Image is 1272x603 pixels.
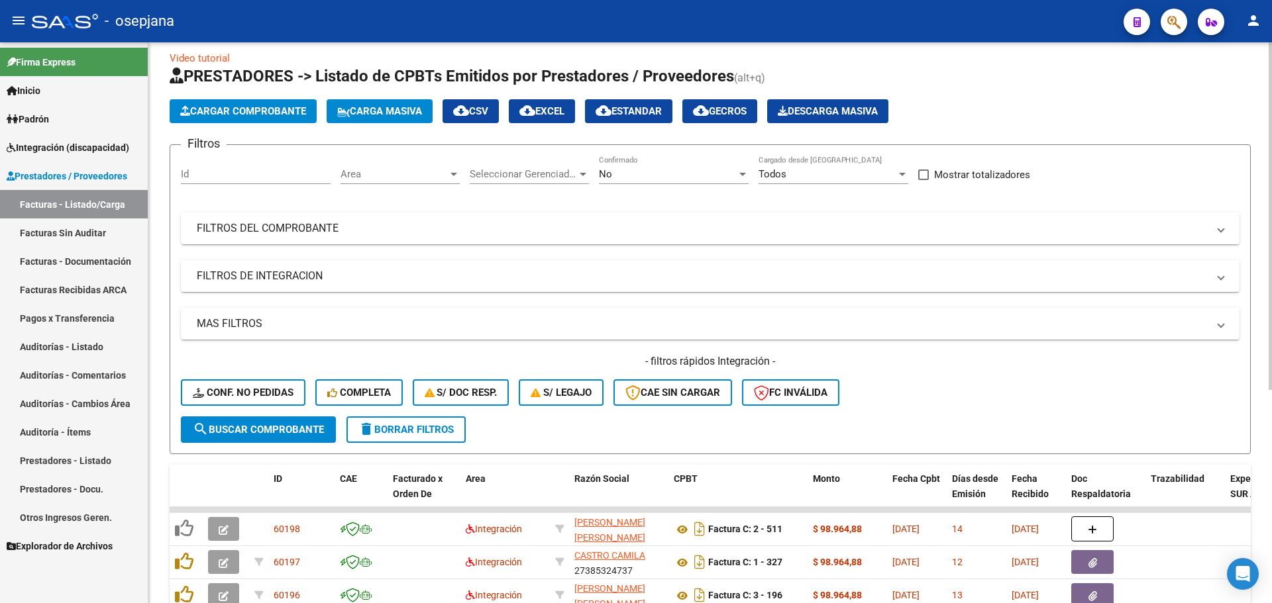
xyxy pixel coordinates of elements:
[197,221,1208,236] mat-panel-title: FILTROS DEL COMPROBANTE
[337,105,422,117] span: Carga Masiva
[466,473,486,484] span: Area
[574,550,645,561] span: CASTRO CAMILA
[105,7,174,36] span: - osepjana
[691,551,708,573] i: Descargar documento
[453,105,488,117] span: CSV
[181,379,305,406] button: Conf. no pedidas
[170,52,230,64] a: Video tutorial
[596,103,611,118] mat-icon: cloud_download
[952,590,963,600] span: 13
[274,590,300,600] span: 60196
[742,379,839,406] button: FC Inválida
[181,212,1240,244] mat-expansion-panel-header: FILTROS DEL COMPROBANTE
[813,524,862,534] strong: $ 98.964,88
[170,67,734,85] span: PRESTADORES -> Listado de CPBTs Emitidos por Prestadores / Proveedores
[7,169,127,183] span: Prestadores / Proveedores
[952,557,963,567] span: 12
[585,99,672,123] button: Estandar
[947,465,1006,523] datatable-header-cell: Días desde Emisión
[193,421,209,437] mat-icon: search
[892,557,920,567] span: [DATE]
[425,387,498,398] span: S/ Doc Resp.
[453,103,469,118] mat-icon: cloud_download
[358,421,374,437] mat-icon: delete
[1245,13,1261,28] mat-icon: person
[708,524,782,535] strong: Factura C: 2 - 511
[268,465,335,523] datatable-header-cell: ID
[693,105,747,117] span: Gecros
[1151,473,1204,484] span: Trazabilidad
[1012,590,1039,600] span: [DATE]
[1006,465,1066,523] datatable-header-cell: Fecha Recibido
[193,424,324,436] span: Buscar Comprobante
[708,557,782,568] strong: Factura C: 1 - 327
[767,99,888,123] button: Descarga Masiva
[1227,558,1259,590] div: Open Intercom Messenger
[708,590,782,601] strong: Factura C: 3 - 196
[674,473,698,484] span: CPBT
[952,473,998,499] span: Días desde Emisión
[892,524,920,534] span: [DATE]
[952,524,963,534] span: 14
[7,539,113,553] span: Explorador de Archivos
[341,168,448,180] span: Area
[11,13,26,28] mat-icon: menu
[346,416,466,443] button: Borrar Filtros
[519,103,535,118] mat-icon: cloud_download
[574,548,663,576] div: 27385324737
[813,473,840,484] span: Monto
[7,83,40,98] span: Inicio
[682,99,757,123] button: Gecros
[934,167,1030,183] span: Mostrar totalizadores
[170,99,317,123] button: Cargar Comprobante
[181,308,1240,340] mat-expansion-panel-header: MAS FILTROS
[1012,473,1049,499] span: Fecha Recibido
[759,168,786,180] span: Todos
[596,105,662,117] span: Estandar
[887,465,947,523] datatable-header-cell: Fecha Cpbt
[388,465,460,523] datatable-header-cell: Facturado x Orden De
[393,473,443,499] span: Facturado x Orden De
[668,465,808,523] datatable-header-cell: CPBT
[574,515,663,543] div: 27215587776
[519,379,604,406] button: S/ legajo
[274,524,300,534] span: 60198
[443,99,499,123] button: CSV
[509,99,575,123] button: EXCEL
[599,168,612,180] span: No
[1012,524,1039,534] span: [DATE]
[193,387,293,398] span: Conf. no pedidas
[1071,473,1131,499] span: Doc Respaldatoria
[574,473,629,484] span: Razón Social
[574,517,645,543] span: [PERSON_NAME] [PERSON_NAME]
[1066,465,1145,523] datatable-header-cell: Doc Respaldatoria
[1145,465,1225,523] datatable-header-cell: Trazabilidad
[460,465,550,523] datatable-header-cell: Area
[197,269,1208,283] mat-panel-title: FILTROS DE INTEGRACION
[613,379,732,406] button: CAE SIN CARGAR
[7,55,76,70] span: Firma Express
[181,260,1240,292] mat-expansion-panel-header: FILTROS DE INTEGRACION
[466,590,522,600] span: Integración
[813,590,862,600] strong: $ 98.964,88
[7,112,49,126] span: Padrón
[693,103,709,118] mat-icon: cloud_download
[327,99,433,123] button: Carga Masiva
[519,105,564,117] span: EXCEL
[466,524,522,534] span: Integración
[754,387,827,398] span: FC Inválida
[181,354,1240,369] h4: - filtros rápidos Integración -
[569,465,668,523] datatable-header-cell: Razón Social
[7,140,129,155] span: Integración (discapacidad)
[181,134,227,153] h3: Filtros
[180,105,306,117] span: Cargar Comprobante
[413,379,509,406] button: S/ Doc Resp.
[813,557,862,567] strong: $ 98.964,88
[625,387,720,398] span: CAE SIN CARGAR
[197,316,1208,331] mat-panel-title: MAS FILTROS
[691,518,708,539] i: Descargar documento
[892,590,920,600] span: [DATE]
[1012,557,1039,567] span: [DATE]
[181,416,336,443] button: Buscar Comprobante
[531,387,592,398] span: S/ legajo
